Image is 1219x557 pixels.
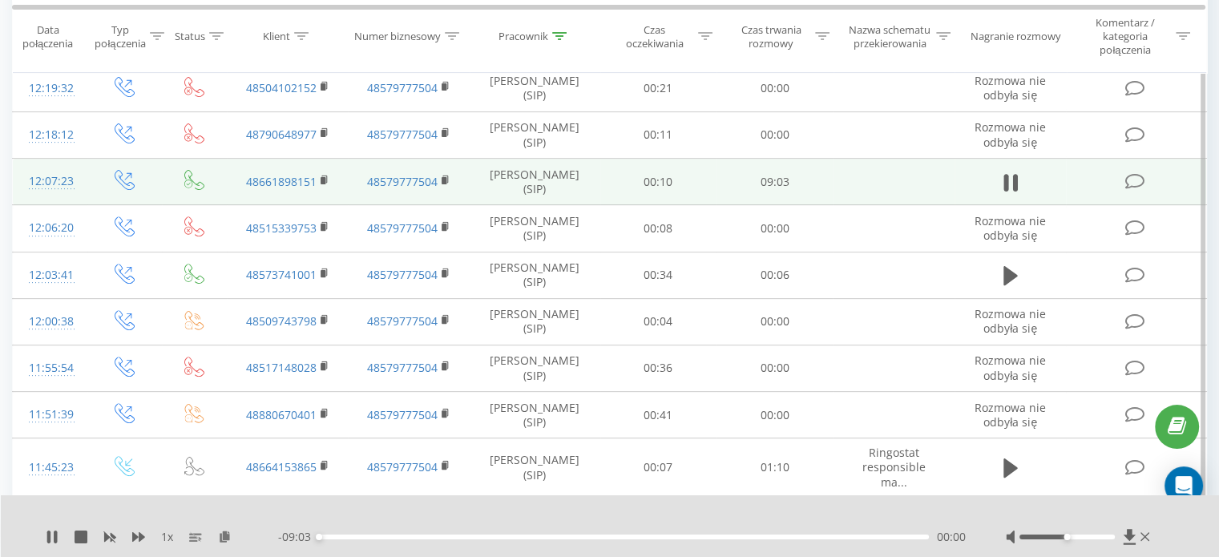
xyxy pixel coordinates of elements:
[246,80,317,95] a: 48504102152
[367,174,438,189] a: 48579777504
[470,111,600,158] td: [PERSON_NAME] (SIP)
[29,399,71,430] div: 11:51:39
[246,127,317,142] a: 48790648977
[367,407,438,422] a: 48579777504
[975,73,1046,103] span: Rozmowa nie odbyła się
[470,392,600,438] td: [PERSON_NAME] (SIP)
[29,353,71,384] div: 11:55:54
[367,80,438,95] a: 48579777504
[246,459,317,474] a: 48664153865
[29,452,71,483] div: 11:45:23
[246,267,317,282] a: 48573741001
[316,534,322,540] div: Accessibility label
[367,313,438,329] a: 48579777504
[716,298,833,345] td: 00:00
[278,529,319,545] span: - 09:03
[470,252,600,298] td: [PERSON_NAME] (SIP)
[1165,466,1203,505] div: Open Intercom Messenger
[470,298,600,345] td: [PERSON_NAME] (SIP)
[731,23,811,50] div: Czas trwania rozmowy
[971,30,1061,44] div: Nagranie rozmowy
[246,407,317,422] a: 48880670401
[600,298,716,345] td: 00:04
[470,345,600,391] td: [PERSON_NAME] (SIP)
[470,65,600,111] td: [PERSON_NAME] (SIP)
[716,65,833,111] td: 00:00
[470,159,600,205] td: [PERSON_NAME] (SIP)
[246,174,317,189] a: 48661898151
[246,313,317,329] a: 48509743798
[600,159,716,205] td: 00:10
[600,111,716,158] td: 00:11
[975,306,1046,336] span: Rozmowa nie odbyła się
[600,345,716,391] td: 00:36
[246,220,317,236] a: 48515339753
[161,529,173,545] span: 1 x
[29,119,71,151] div: 12:18:12
[600,438,716,498] td: 00:07
[13,23,83,50] div: Data połączenia
[29,260,71,291] div: 12:03:41
[263,30,290,44] div: Klient
[975,213,1046,243] span: Rozmowa nie odbyła się
[29,166,71,197] div: 12:07:23
[716,252,833,298] td: 00:06
[716,438,833,498] td: 01:10
[29,212,71,244] div: 12:06:20
[1064,534,1070,540] div: Accessibility label
[716,159,833,205] td: 09:03
[246,360,317,375] a: 48517148028
[367,459,438,474] a: 48579777504
[29,306,71,337] div: 12:00:38
[716,205,833,252] td: 00:00
[600,392,716,438] td: 00:41
[975,119,1046,149] span: Rozmowa nie odbyła się
[862,445,926,489] span: Ringostat responsible ma...
[29,73,71,104] div: 12:19:32
[975,353,1046,382] span: Rozmowa nie odbyła się
[498,30,548,44] div: Pracownik
[615,23,695,50] div: Czas oczekiwania
[716,345,833,391] td: 00:00
[716,392,833,438] td: 00:00
[716,111,833,158] td: 00:00
[1078,17,1172,58] div: Komentarz / kategoria połączenia
[367,220,438,236] a: 48579777504
[367,127,438,142] a: 48579777504
[848,23,932,50] div: Nazwa schematu przekierowania
[95,23,145,50] div: Typ połączenia
[937,529,966,545] span: 00:00
[975,400,1046,430] span: Rozmowa nie odbyła się
[367,267,438,282] a: 48579777504
[470,438,600,498] td: [PERSON_NAME] (SIP)
[600,252,716,298] td: 00:34
[600,65,716,111] td: 00:21
[600,205,716,252] td: 00:08
[470,205,600,252] td: [PERSON_NAME] (SIP)
[367,360,438,375] a: 48579777504
[175,30,205,44] div: Status
[354,30,441,44] div: Numer biznesowy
